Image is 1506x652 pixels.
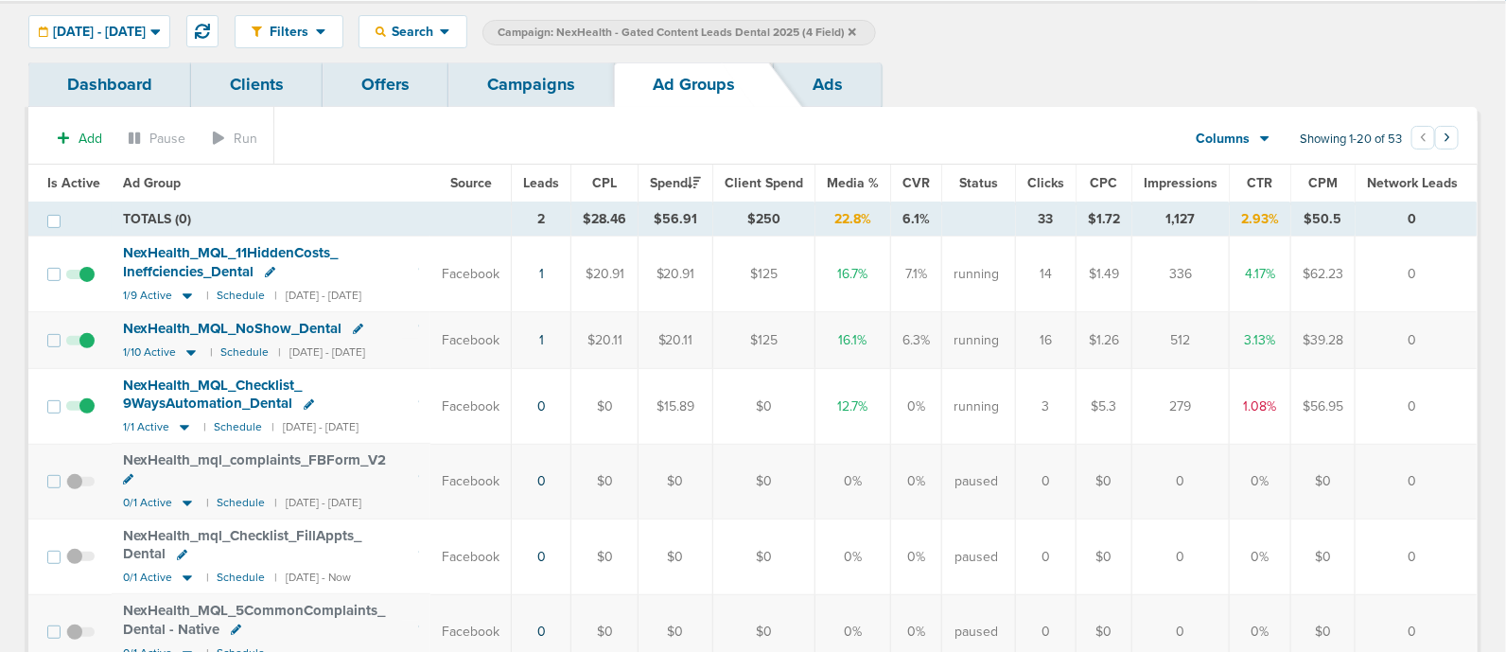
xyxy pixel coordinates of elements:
[217,571,265,585] small: Schedule
[214,420,262,434] small: Schedule
[954,331,999,350] span: running
[571,312,639,369] td: $20.11
[571,444,639,519] td: $0
[1132,237,1230,312] td: 336
[1016,369,1077,444] td: 3
[430,369,512,444] td: Facebook
[571,203,639,237] td: $28.46
[774,62,882,107] a: Ads
[1291,520,1356,594] td: $0
[47,125,113,152] button: Add
[891,203,942,237] td: 6.1%
[1016,520,1077,594] td: 0
[1132,520,1230,594] td: 0
[123,451,386,468] span: NexHealth_ mql_ complaints_ FBForm_ V2
[1091,175,1118,191] span: CPC
[123,420,169,434] span: 1/1 Active
[274,571,351,585] small: | [DATE] - Now
[954,397,999,416] span: running
[1356,312,1478,369] td: 0
[1016,237,1077,312] td: 14
[713,312,815,369] td: $125
[123,289,172,303] span: 1/9 Active
[815,203,891,237] td: 22.8%
[571,520,639,594] td: $0
[815,237,891,312] td: 16.7%
[1291,237,1356,312] td: $62.23
[1144,175,1217,191] span: Impressions
[537,473,546,489] a: 0
[323,62,448,107] a: Offers
[1077,520,1132,594] td: $0
[1230,520,1291,594] td: 0%
[815,444,891,519] td: 0%
[891,444,942,519] td: 0%
[902,175,930,191] span: CVR
[278,345,365,360] small: | [DATE] - [DATE]
[1230,203,1291,237] td: 2.93%
[1132,444,1230,519] td: 0
[217,289,265,303] small: Schedule
[123,496,172,510] span: 0/1 Active
[430,520,512,594] td: Facebook
[386,24,440,40] span: Search
[815,312,891,369] td: 16.1%
[954,472,998,491] span: paused
[1356,237,1478,312] td: 0
[430,237,512,312] td: Facebook
[123,175,181,191] span: Ad Group
[639,203,713,237] td: $56.91
[220,345,269,360] small: Schedule
[1077,237,1132,312] td: $1.49
[639,369,713,444] td: $15.89
[537,624,546,640] a: 0
[713,369,815,444] td: $0
[1077,369,1132,444] td: $5.3
[639,237,713,312] td: $20.91
[713,444,815,519] td: $0
[523,175,559,191] span: Leads
[79,131,102,147] span: Add
[1132,369,1230,444] td: 279
[1077,444,1132,519] td: $0
[123,377,302,413] span: NexHealth_ MQL_ Checklist_ 9WaysAutomation_ Dental
[1356,369,1478,444] td: 0
[206,571,207,585] small: |
[537,549,546,565] a: 0
[191,62,323,107] a: Clients
[1356,520,1478,594] td: 0
[448,62,614,107] a: Campaigns
[512,203,571,237] td: 2
[28,62,191,107] a: Dashboard
[1435,126,1459,150] button: Go to next page
[891,520,942,594] td: 0%
[959,175,998,191] span: Status
[430,312,512,369] td: Facebook
[123,244,338,280] span: NexHealth_ MQL_ 11HiddenCosts_ Ineffciencies_ Dental
[271,420,359,434] small: | [DATE] - [DATE]
[815,369,891,444] td: 12.7%
[954,265,999,284] span: running
[123,571,172,585] span: 0/1 Active
[1300,132,1402,148] span: Showing 1-20 of 53
[639,312,713,369] td: $20.11
[537,398,546,414] a: 0
[1291,369,1356,444] td: $56.95
[1308,175,1338,191] span: CPM
[112,203,512,237] td: TOTALS (0)
[614,62,774,107] a: Ad Groups
[206,496,207,510] small: |
[123,527,361,563] span: NexHealth_ mql_ Checklist_ FillAppts_ Dental
[1248,175,1273,191] span: CTR
[891,312,942,369] td: 6.3%
[639,520,713,594] td: $0
[827,175,879,191] span: Media %
[571,237,639,312] td: $20.91
[713,520,815,594] td: $0
[1411,129,1459,151] ul: Pagination
[815,520,891,594] td: 0%
[954,623,998,642] span: paused
[1230,312,1291,369] td: 3.13%
[47,175,100,191] span: Is Active
[274,496,361,510] small: | [DATE] - [DATE]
